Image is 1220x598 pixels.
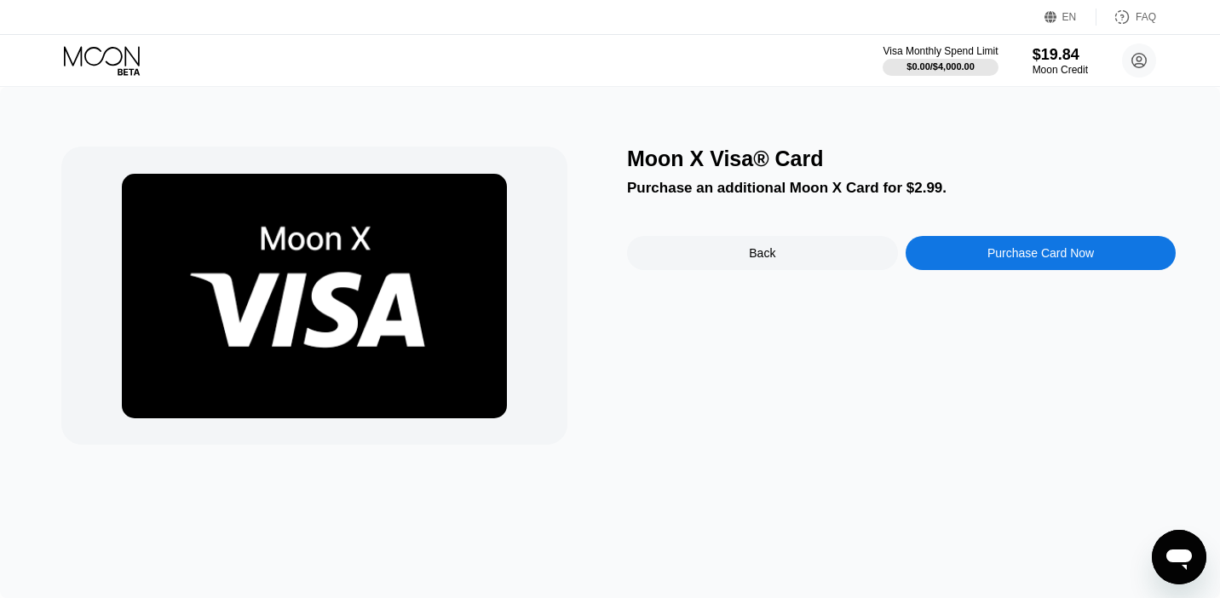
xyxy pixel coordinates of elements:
div: Visa Monthly Spend Limit$0.00/$4,000.00 [883,45,998,76]
div: EN [1062,11,1077,23]
div: $0.00 / $4,000.00 [906,61,975,72]
div: Moon Credit [1033,64,1088,76]
div: FAQ [1136,11,1156,23]
div: Back [627,236,898,270]
div: Purchase Card Now [906,236,1177,270]
div: Purchase Card Now [987,246,1094,260]
div: Purchase an additional Moon X Card for $2.99. [627,180,1176,197]
div: FAQ [1096,9,1156,26]
div: $19.84Moon Credit [1033,46,1088,76]
div: $19.84 [1033,46,1088,64]
div: Moon X Visa® Card [627,147,1176,171]
div: Visa Monthly Spend Limit [883,45,998,57]
div: EN [1044,9,1096,26]
div: Back [749,246,775,260]
iframe: Button to launch messaging window [1152,530,1206,584]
